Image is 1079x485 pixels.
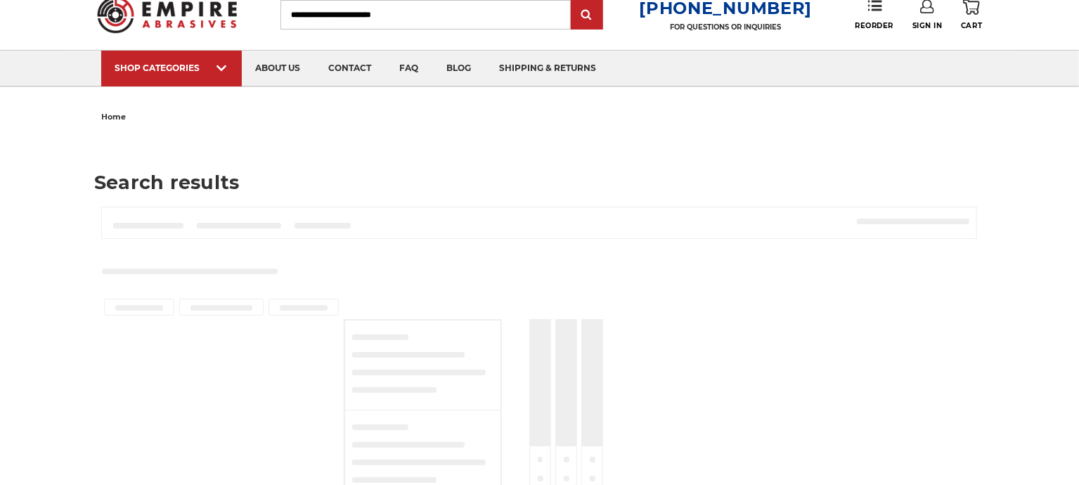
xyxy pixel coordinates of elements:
[855,21,893,30] span: Reorder
[386,51,433,86] a: faq
[102,112,127,122] span: home
[115,63,228,73] div: SHOP CATEGORIES
[639,22,812,32] p: FOR QUESTIONS OR INQUIRIES
[94,173,985,192] h1: Search results
[433,51,486,86] a: blog
[315,51,386,86] a: contact
[242,51,315,86] a: about us
[486,51,611,86] a: shipping & returns
[961,21,982,30] span: Cart
[912,21,943,30] span: Sign In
